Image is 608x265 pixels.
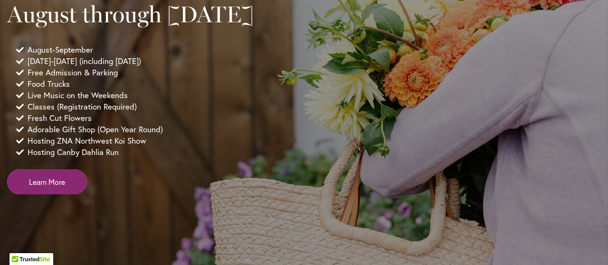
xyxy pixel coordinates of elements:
[28,90,128,101] span: Live Music on the Weekends
[28,78,70,90] span: Food Trucks
[28,146,119,158] span: Hosting Canby Dahlia Run
[7,1,268,27] h2: August through [DATE]
[29,176,65,187] span: Learn More
[28,135,146,146] span: Hosting ZNA Northwest Koi Show
[28,101,137,112] span: Classes (Registration Required)
[7,169,87,194] a: Learn More
[28,124,163,135] span: Adorable Gift Shop (Open Year Round)
[28,67,118,78] span: Free Admission & Parking
[28,112,92,124] span: Fresh Cut Flowers
[28,55,141,67] span: [DATE]-[DATE] (including [DATE])
[28,44,93,55] span: August-September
